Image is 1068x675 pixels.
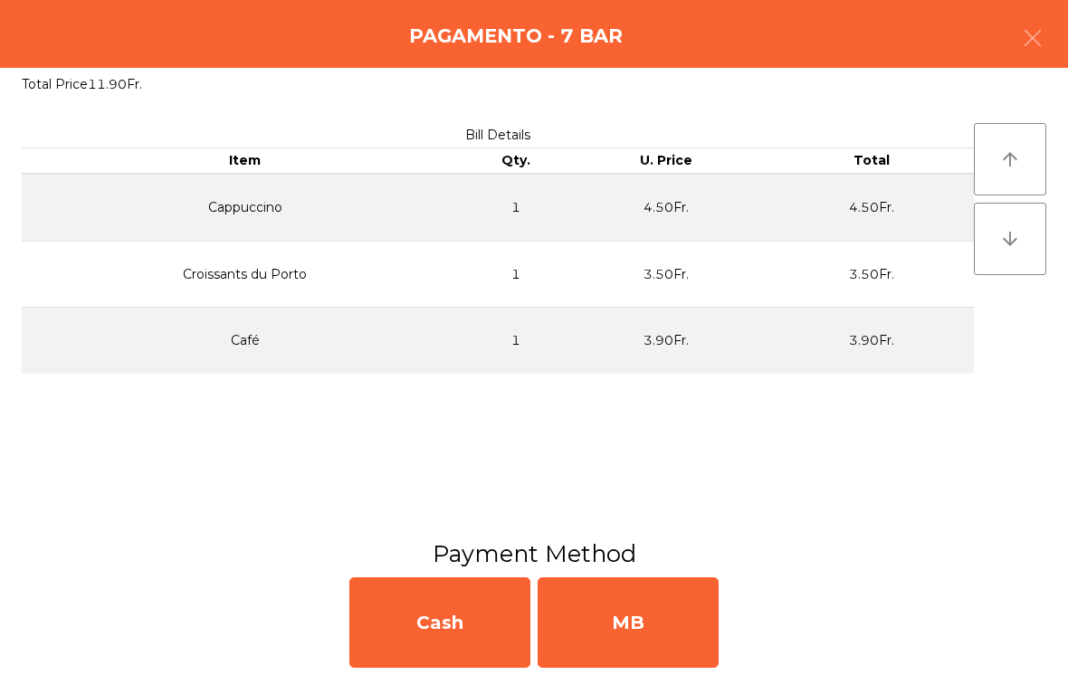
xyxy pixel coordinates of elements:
td: 1 [469,308,563,374]
td: 3.50Fr. [768,241,974,308]
i: arrow_downward [999,228,1021,250]
td: 3.90Fr. [768,308,974,374]
button: arrow_upward [974,123,1046,195]
td: 3.50Fr. [563,241,768,308]
th: U. Price [563,148,768,174]
td: 4.50Fr. [563,174,768,242]
span: Total Price [22,76,88,92]
td: Croissants du Porto [22,241,469,308]
h4: Pagamento - 7 BAR [409,23,623,50]
i: arrow_upward [999,148,1021,170]
td: 3.90Fr. [563,308,768,374]
th: Total [768,148,974,174]
td: 4.50Fr. [768,174,974,242]
td: Cappuccino [22,174,469,242]
button: arrow_downward [974,203,1046,275]
span: 11.90Fr. [88,76,142,92]
div: Cash [349,577,530,668]
th: Item [22,148,469,174]
div: MB [538,577,719,668]
td: 1 [469,241,563,308]
th: Qty. [469,148,563,174]
td: Café [22,308,469,374]
span: Bill Details [465,127,530,143]
h3: Payment Method [14,537,1054,570]
td: 1 [469,174,563,242]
